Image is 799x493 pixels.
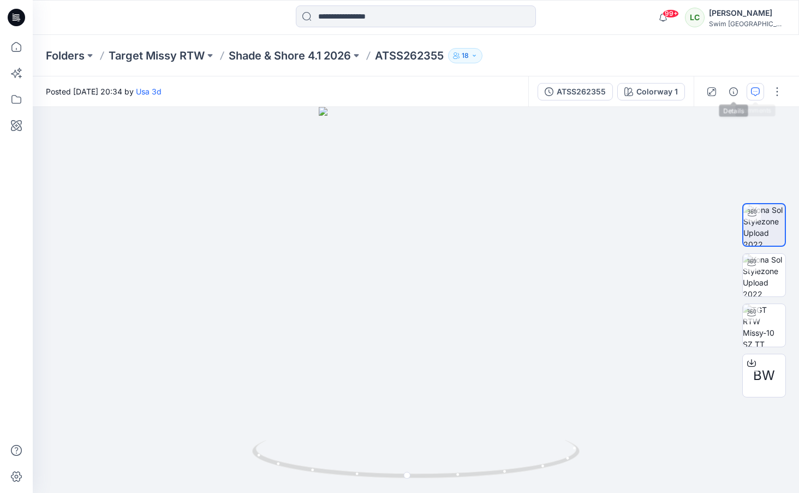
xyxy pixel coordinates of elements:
[725,83,742,100] button: Details
[743,304,785,347] img: TGT RTW Missy-10 SZ TT
[375,48,444,63] p: ATSS262355
[448,48,482,63] button: 18
[709,7,785,20] div: [PERSON_NAME]
[538,83,613,100] button: ATSS262355
[229,48,351,63] a: Shade & Shore 4.1 2026
[743,254,785,296] img: Kona Sol Stylezone Upload 2022
[663,9,679,18] span: 99+
[685,8,705,27] div: LC
[617,83,685,100] button: Colorway 1
[46,48,85,63] a: Folders
[46,86,162,97] span: Posted [DATE] 20:34 by
[636,86,678,98] div: Colorway 1
[709,20,785,28] div: Swim [GEOGRAPHIC_DATA]
[136,87,162,96] a: Usa 3d
[462,50,469,62] p: 18
[109,48,205,63] a: Target Missy RTW
[753,366,775,385] span: BW
[557,86,606,98] div: ATSS262355
[743,204,785,246] img: Kona Sol Stylezone Upload 2022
